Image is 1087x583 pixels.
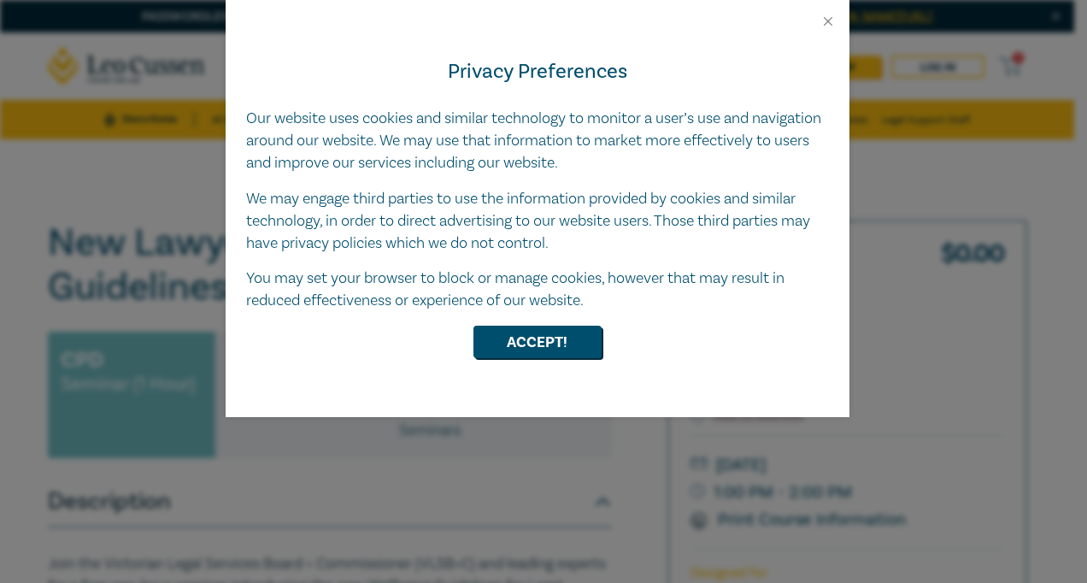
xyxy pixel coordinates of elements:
[820,14,836,29] button: Close
[246,108,829,174] p: Our website uses cookies and similar technology to monitor a user’s use and navigation around our...
[473,326,602,358] button: Accept!
[246,268,829,312] p: You may set your browser to block or manage cookies, however that may result in reduced effective...
[246,188,829,255] p: We may engage third parties to use the information provided by cookies and similar technology, in...
[246,56,829,87] h4: Privacy Preferences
